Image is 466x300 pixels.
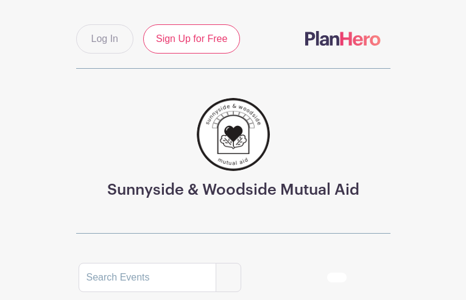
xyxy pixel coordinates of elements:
[305,31,381,46] img: logo-507f7623f17ff9eddc593b1ce0a138ce2505c220e1c5a4e2b4648c50719b7d32.svg
[327,273,388,282] div: order and view
[76,24,133,54] a: Log In
[107,181,359,199] h3: Sunnyside & Woodside Mutual Aid
[143,24,240,54] a: Sign Up for Free
[197,98,270,171] img: 256.png
[79,263,216,292] input: Search Events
